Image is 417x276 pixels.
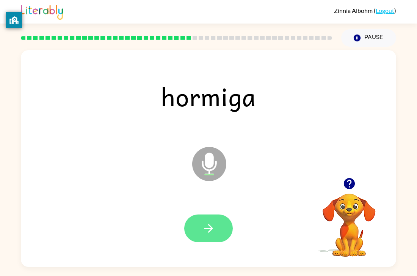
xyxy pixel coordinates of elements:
[6,12,22,28] button: privacy banner
[334,7,396,14] div: ( )
[150,77,267,116] span: hormiga
[376,7,394,14] a: Logout
[334,7,374,14] span: Zinnia Albohm
[341,29,396,47] button: Pause
[311,182,387,258] video: Your browser must support playing .mp4 files to use Literably. Please try using another browser.
[21,3,63,20] img: Literably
